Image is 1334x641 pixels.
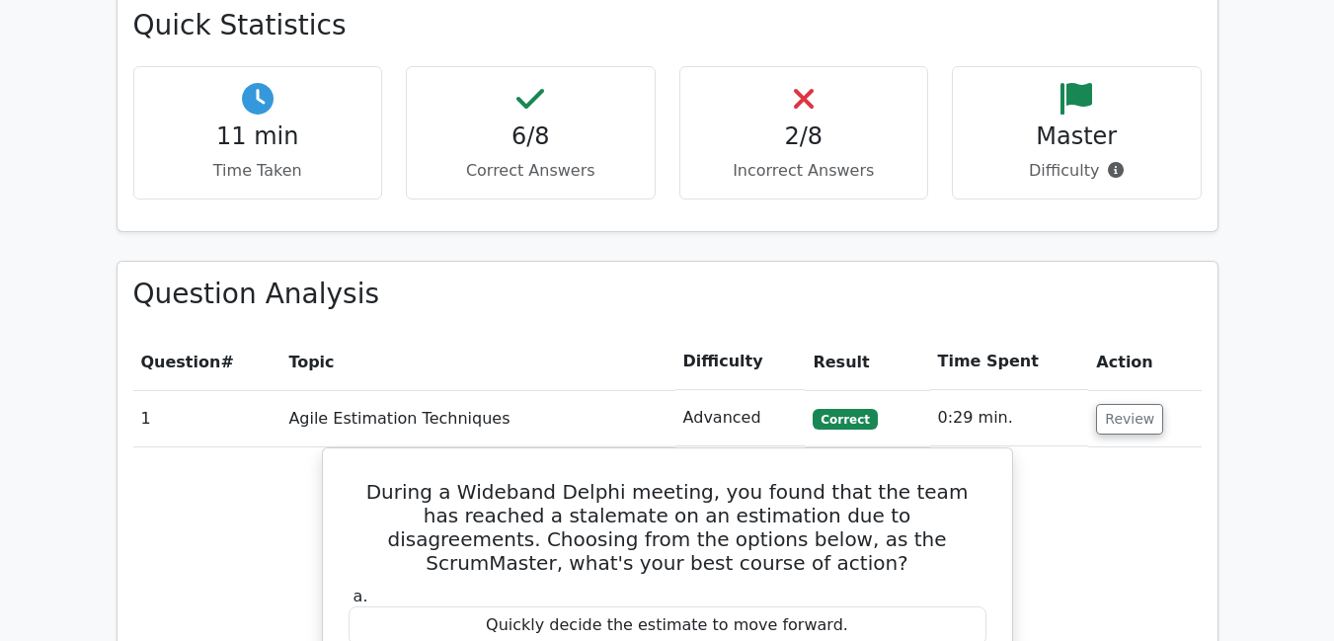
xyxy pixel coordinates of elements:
th: # [133,334,281,390]
th: Result [805,334,929,390]
button: Review [1096,404,1163,435]
th: Time Spent [930,334,1089,390]
td: Advanced [675,390,806,446]
h3: Quick Statistics [133,9,1202,42]
th: Action [1088,334,1201,390]
td: 1 [133,390,281,446]
th: Difficulty [675,334,806,390]
span: Correct [813,409,877,429]
p: Correct Answers [423,159,639,183]
td: Agile Estimation Techniques [280,390,674,446]
h4: 6/8 [423,122,639,151]
h5: During a Wideband Delphi meeting, you found that the team has reached a stalemate on an estimatio... [347,480,988,575]
h4: 11 min [150,122,366,151]
p: Incorrect Answers [696,159,912,183]
p: Time Taken [150,159,366,183]
p: Difficulty [969,159,1185,183]
span: a. [353,587,368,605]
th: Topic [280,334,674,390]
h4: 2/8 [696,122,912,151]
h4: Master [969,122,1185,151]
h3: Question Analysis [133,278,1202,311]
span: Question [141,353,221,371]
td: 0:29 min. [930,390,1089,446]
